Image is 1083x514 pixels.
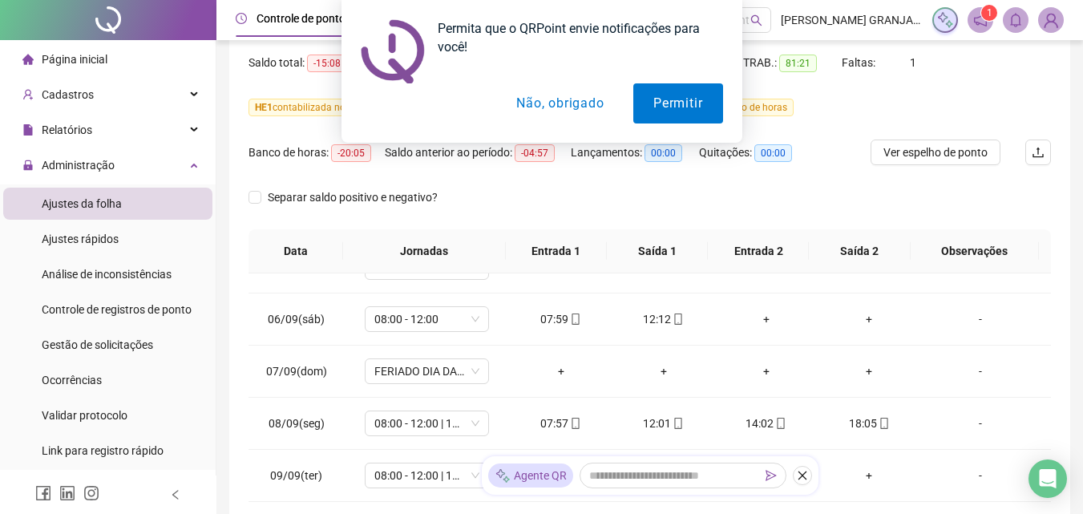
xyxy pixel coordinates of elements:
[671,314,684,325] span: mobile
[374,359,479,383] span: FERIADO DIA DA INDEPENDÊNCIA
[170,489,181,500] span: left
[933,362,1028,380] div: -
[266,365,327,378] span: 07/09(dom)
[42,338,153,351] span: Gestão de solicitações
[495,467,511,484] img: sparkle-icon.fc2bf0ac1784a2077858766a79e2daf3.svg
[42,444,164,457] span: Link para registro rápido
[523,310,600,328] div: 07:59
[331,144,371,162] span: -20:05
[871,140,1000,165] button: Ver espelho de ponto
[425,19,723,56] div: Permita que o QRPoint envie notificações para você!
[728,310,805,328] div: +
[774,418,786,429] span: mobile
[361,19,425,83] img: notification icon
[374,307,479,331] span: 08:00 - 12:00
[571,144,699,162] div: Lançamentos:
[42,233,119,245] span: Ajustes rápidos
[42,374,102,387] span: Ocorrências
[607,229,708,273] th: Saída 1
[270,469,322,482] span: 09/09(ter)
[42,159,115,172] span: Administração
[1028,459,1067,498] div: Open Intercom Messenger
[933,467,1028,484] div: -
[249,144,385,162] div: Banco de horas:
[568,314,581,325] span: mobile
[830,362,907,380] div: +
[35,485,51,501] span: facebook
[671,418,684,429] span: mobile
[625,415,702,432] div: 12:01
[249,229,343,273] th: Data
[261,188,444,206] span: Separar saldo positivo e negativo?
[923,242,1026,260] span: Observações
[374,463,479,488] span: 08:00 - 12:00 | 14:00 - 18:00
[797,470,808,481] span: close
[506,229,607,273] th: Entrada 1
[515,144,555,162] span: -04:57
[728,415,805,432] div: 14:02
[830,467,907,484] div: +
[42,268,172,281] span: Análise de inconsistências
[568,418,581,429] span: mobile
[59,485,75,501] span: linkedin
[809,229,910,273] th: Saída 2
[933,310,1028,328] div: -
[728,362,805,380] div: +
[766,470,777,481] span: send
[633,83,722,123] button: Permitir
[343,229,506,273] th: Jornadas
[42,409,127,422] span: Validar protocolo
[22,160,34,171] span: lock
[523,362,600,380] div: +
[269,417,325,430] span: 08/09(seg)
[523,415,600,432] div: 07:57
[488,463,573,488] div: Agente QR
[42,303,192,316] span: Controle de registros de ponto
[42,197,122,210] span: Ajustes da folha
[830,415,907,432] div: 18:05
[385,144,571,162] div: Saldo anterior ao período:
[830,310,907,328] div: +
[754,144,792,162] span: 00:00
[1032,146,1045,159] span: upload
[625,362,702,380] div: +
[268,313,325,326] span: 06/09(sáb)
[708,229,809,273] th: Entrada 2
[625,310,702,328] div: 12:12
[699,144,811,162] div: Quitações:
[374,411,479,435] span: 08:00 - 12:00 | 14:00 - 18:00
[877,418,890,429] span: mobile
[83,485,99,501] span: instagram
[911,229,1039,273] th: Observações
[496,83,624,123] button: Não, obrigado
[645,144,682,162] span: 00:00
[883,144,988,161] span: Ver espelho de ponto
[933,415,1028,432] div: -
